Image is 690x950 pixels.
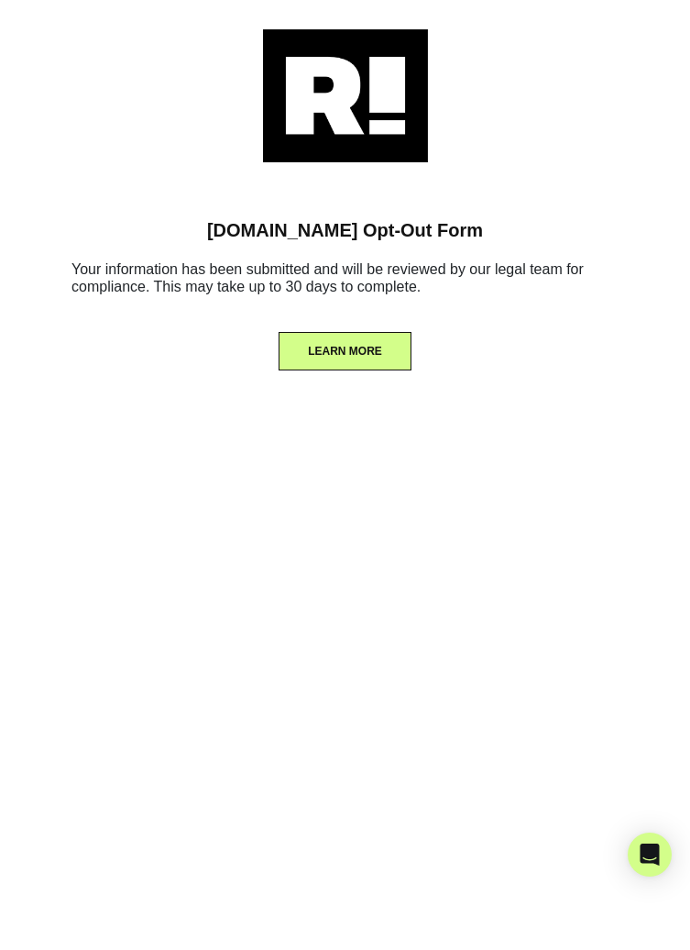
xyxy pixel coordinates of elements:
[27,219,663,241] h1: [DOMAIN_NAME] Opt-Out Form
[27,253,663,310] h6: Your information has been submitted and will be reviewed by our legal team for compliance. This m...
[628,833,672,877] div: Open Intercom Messenger
[279,332,411,370] button: LEARN MORE
[263,29,428,162] img: Retention.com
[279,339,411,354] a: LEARN MORE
